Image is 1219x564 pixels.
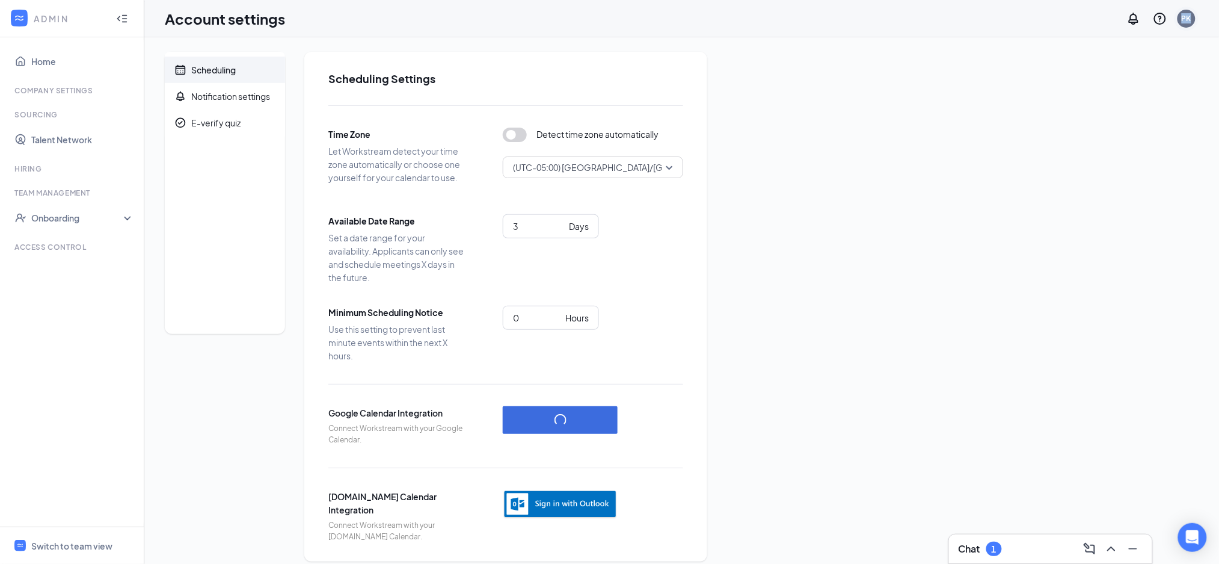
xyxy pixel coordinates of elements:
div: Hiring [14,164,132,174]
div: PK [1182,13,1191,23]
span: Use this setting to prevent last minute events within the next X hours. [328,323,467,362]
div: ADMIN [34,13,105,25]
span: Connect Workstream with your [DOMAIN_NAME] Calendar. [328,520,467,543]
svg: WorkstreamLogo [16,542,24,550]
span: Google Calendar Integration [328,406,467,420]
span: Connect Workstream with your Google Calendar. [328,423,467,446]
span: Detect time zone automatically [536,128,659,142]
h1: Account settings [165,8,285,29]
div: Onboarding [31,212,124,224]
svg: QuestionInfo [1153,11,1167,26]
span: [DOMAIN_NAME] Calendar Integration [328,490,467,516]
a: CalendarScheduling [165,57,285,83]
span: (UTC-05:00) [GEOGRAPHIC_DATA]/[GEOGRAPHIC_DATA] - Central Time [513,158,797,176]
a: Home [31,49,134,73]
span: Time Zone [328,128,467,141]
svg: ChevronUp [1104,542,1119,556]
div: Company Settings [14,85,132,96]
svg: Calendar [174,64,186,76]
div: Team Management [14,188,132,198]
h2: Scheduling Settings [328,71,683,86]
button: Minimize [1123,539,1143,559]
span: Let Workstream detect your time zone automatically or choose one yourself for your calendar to use. [328,144,467,184]
div: Scheduling [191,64,236,76]
div: E-verify quiz [191,117,241,129]
span: Set a date range for your availability. Applicants can only see and schedule meetings X days in t... [328,231,467,284]
div: Switch to team view [31,540,112,552]
div: Open Intercom Messenger [1178,523,1207,552]
svg: UserCheck [14,212,26,224]
a: BellNotification settings [165,83,285,110]
button: ChevronUp [1102,539,1121,559]
svg: WorkstreamLogo [13,12,25,24]
div: Sourcing [14,110,132,120]
h3: Chat [959,542,980,556]
svg: Collapse [116,13,128,25]
svg: Notifications [1126,11,1141,26]
svg: Bell [174,90,186,102]
button: ComposeMessage [1080,539,1099,559]
svg: CheckmarkCircle [174,117,186,129]
span: Minimum Scheduling Notice [328,306,467,319]
svg: Minimize [1126,542,1140,556]
a: Talent Network [31,128,134,152]
div: Notification settings [191,90,270,102]
span: Available Date Range [328,214,467,228]
div: 1 [992,544,996,554]
div: Days [569,220,589,233]
svg: ComposeMessage [1082,542,1097,556]
a: CheckmarkCircleE-verify quiz [165,110,285,136]
div: Hours [565,311,589,324]
div: Access control [14,242,132,252]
